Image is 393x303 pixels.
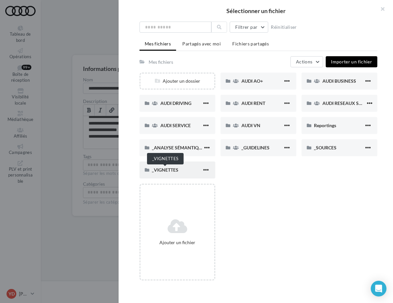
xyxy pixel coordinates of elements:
[322,100,376,106] span: AUDI RESEAUX SOCIAUX
[145,41,171,46] span: Mes fichiers
[326,56,377,67] button: Importer un fichier
[152,167,178,173] span: _VIGNETTES
[182,41,221,46] span: Partagés avec moi
[230,22,268,33] button: Filtrer par
[241,78,263,84] span: AUDI AO+
[290,56,323,67] button: Actions
[241,100,265,106] span: AUDI RENT
[241,123,260,128] span: AUDI VN
[160,100,191,106] span: AUDI DRIVING
[149,59,173,65] div: Mes fichiers
[160,123,191,128] span: AUDI SERVICE
[371,281,386,296] div: Open Intercom Messenger
[296,59,312,64] span: Actions
[331,59,372,64] span: Importer un fichier
[314,145,336,150] span: _SOURCES
[322,78,356,84] span: AUDI BUSINESS
[140,78,214,84] div: Ajouter un dossier
[268,23,300,31] button: Réinitialiser
[314,123,336,128] span: Reportings
[143,239,212,246] div: Ajouter un fichier
[241,145,270,150] span: _GUIDELINES
[152,145,205,150] span: _ANALYSE SÉMANTIQUE
[147,153,184,164] div: _VIGNETTES
[129,8,383,14] h2: Sélectionner un fichier
[232,41,269,46] span: Fichiers partagés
